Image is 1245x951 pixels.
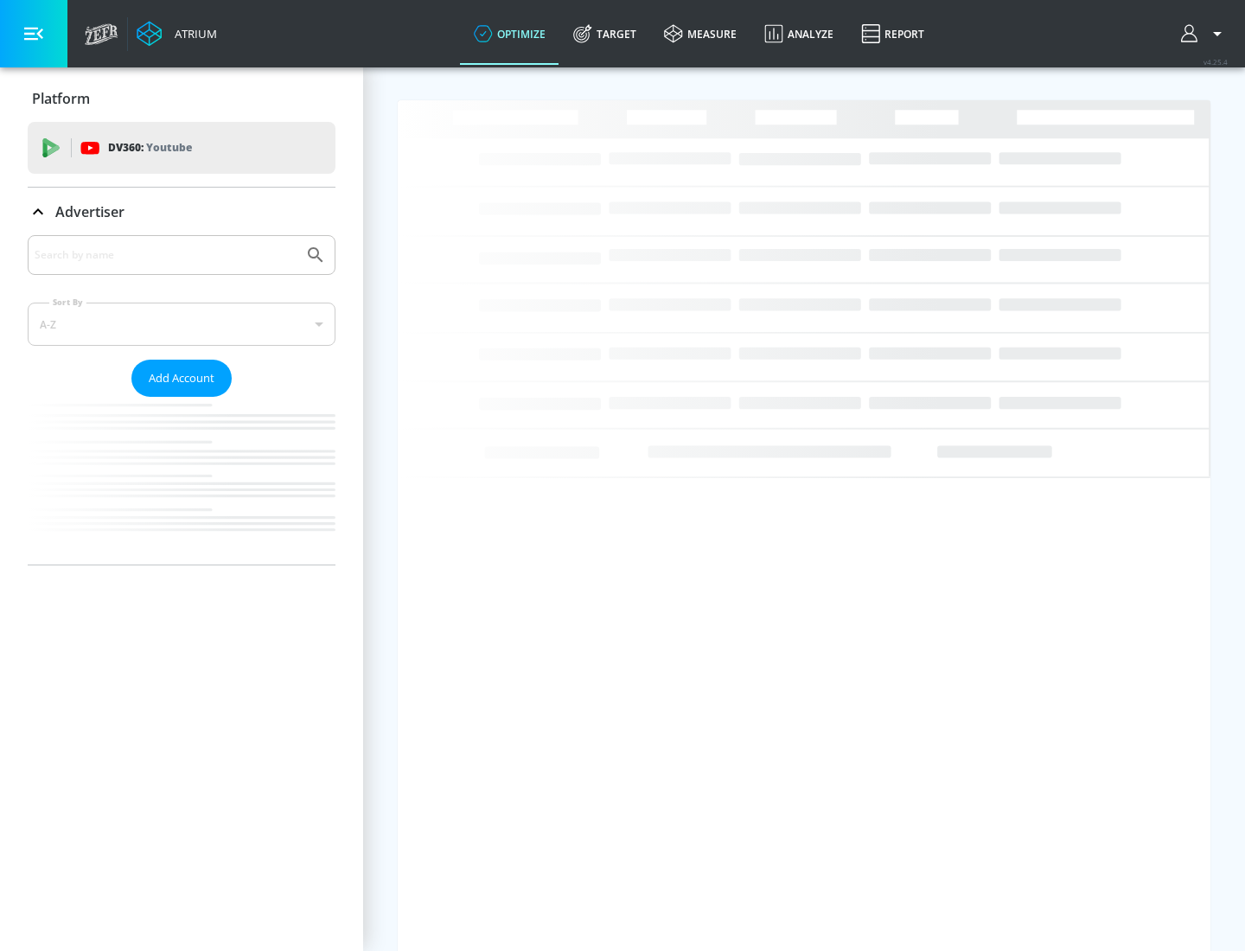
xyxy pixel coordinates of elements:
[146,138,192,156] p: Youtube
[55,202,124,221] p: Advertiser
[847,3,938,65] a: Report
[28,397,335,565] nav: list of Advertiser
[559,3,650,65] a: Target
[137,21,217,47] a: Atrium
[108,138,192,157] p: DV360:
[28,74,335,123] div: Platform
[35,244,297,266] input: Search by name
[1203,57,1228,67] span: v 4.25.4
[32,89,90,108] p: Platform
[131,360,232,397] button: Add Account
[28,303,335,346] div: A-Z
[28,235,335,565] div: Advertiser
[168,26,217,41] div: Atrium
[750,3,847,65] a: Analyze
[28,188,335,236] div: Advertiser
[49,297,86,308] label: Sort By
[460,3,559,65] a: optimize
[650,3,750,65] a: measure
[149,368,214,388] span: Add Account
[28,122,335,174] div: DV360: Youtube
